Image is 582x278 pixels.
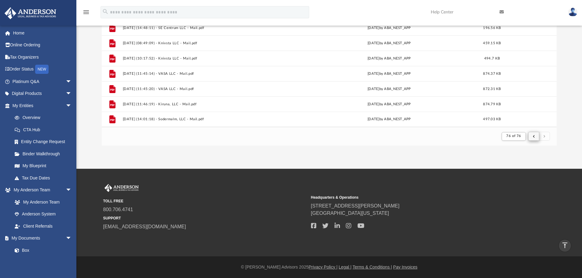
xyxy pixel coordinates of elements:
[353,265,392,269] a: Terms & Conditions |
[9,256,78,269] a: Meeting Minutes
[35,65,49,74] div: NEW
[4,88,81,100] a: Digital Productsarrow_drop_down
[9,244,75,256] a: Box
[4,27,81,39] a: Home
[123,56,298,60] button: [DATE] (10:17:52) - Knivsta LLC - Mail.pdf
[9,196,75,208] a: My Anderson Team
[102,19,557,127] div: grid
[301,25,477,31] div: [DATE] by ABA_NEST_APP
[502,132,525,141] button: 76 of 76
[301,101,477,107] div: by ABA_NEST_APP
[82,9,90,16] i: menu
[4,39,81,51] a: Online Ordering
[393,265,417,269] a: Pay Invoices
[483,26,501,29] span: 196.56 KB
[301,71,477,76] div: by ABA_NEST_APP
[301,40,477,46] div: by ABA_NEST_APP
[9,208,78,220] a: Anderson System
[483,117,501,121] span: 497.03 KB
[103,215,307,221] small: SUPPORT
[368,56,379,60] span: [DATE]
[484,56,500,60] span: 494.7 KB
[311,195,514,200] small: Headquarters & Operations
[9,160,78,172] a: My Blueprint
[4,75,81,88] a: Platinum Q&Aarrow_drop_down
[9,148,81,160] a: Binder Walkthrough
[66,232,78,245] span: arrow_drop_down
[568,8,577,16] img: User Pic
[123,26,298,30] button: [DATE] (14:48:11) - SE Centrum LLC - Mail.pdf
[558,239,571,252] a: vertical_align_top
[4,63,81,76] a: Order StatusNEW
[483,41,501,45] span: 459.15 KB
[368,117,379,121] span: [DATE]
[103,198,307,204] small: TOLL FREE
[123,87,298,91] button: [DATE] (11:45:20) - VASA LLC - Mail.pdf
[66,75,78,88] span: arrow_drop_down
[483,72,501,75] span: 874.37 KB
[368,41,379,45] span: [DATE]
[123,102,298,106] button: [DATE] (11:46:19) - Kiruna, LLC - Mail.pdf
[123,117,298,121] button: [DATE] (14:01:18) - Sodermalm, LLC - Mail.pdf
[368,72,379,75] span: [DATE]
[9,136,81,148] a: Entity Change Request
[66,184,78,197] span: arrow_drop_down
[311,211,389,216] a: [GEOGRAPHIC_DATA][US_STATE]
[76,264,582,270] div: © [PERSON_NAME] Advisors 2025
[9,112,81,124] a: Overview
[9,172,81,184] a: Tax Due Dates
[9,220,78,232] a: Client Referrals
[102,8,109,15] i: search
[103,207,133,212] a: 800.706.4741
[9,124,81,136] a: CTA Hub
[311,203,400,208] a: [STREET_ADDRESS][PERSON_NAME]
[561,242,569,249] i: vertical_align_top
[309,265,338,269] a: Privacy Policy |
[3,7,58,19] img: Anderson Advisors Platinum Portal
[339,265,352,269] a: Legal |
[506,134,521,138] span: 76 of 76
[66,99,78,112] span: arrow_drop_down
[123,72,298,76] button: [DATE] (11:45:14) - VASA LLC - Mail.pdf
[301,117,477,122] div: by ABA_NEST_APP
[4,232,78,244] a: My Documentsarrow_drop_down
[301,56,477,61] div: by ABA_NEST_APP
[82,12,90,16] a: menu
[4,184,78,196] a: My Anderson Teamarrow_drop_down
[4,99,81,112] a: My Entitiesarrow_drop_down
[368,87,379,90] span: [DATE]
[301,86,477,92] div: by ABA_NEST_APP
[368,102,379,106] span: [DATE]
[66,88,78,100] span: arrow_drop_down
[483,87,501,90] span: 872.31 KB
[4,51,81,63] a: Tax Organizers
[483,102,501,106] span: 874.79 KB
[123,41,298,45] button: [DATE] (08:49:09) - Knivsta LLC - Mail.pdf
[103,184,140,192] img: Anderson Advisors Platinum Portal
[103,224,186,229] a: [EMAIL_ADDRESS][DOMAIN_NAME]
